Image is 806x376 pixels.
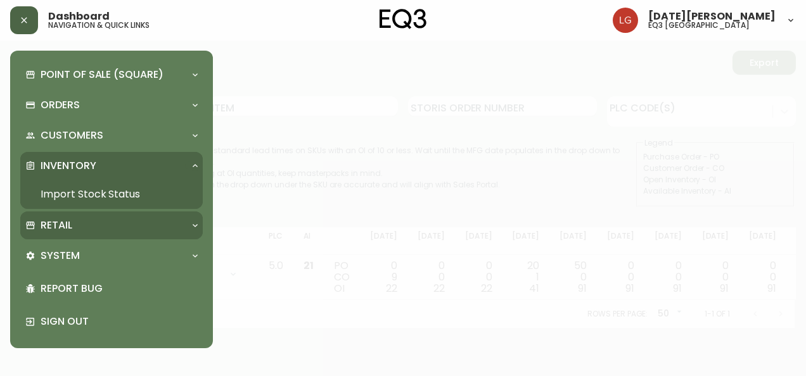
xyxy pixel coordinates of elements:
[648,22,750,29] h5: eq3 [GEOGRAPHIC_DATA]
[41,282,198,296] p: Report Bug
[20,272,203,305] div: Report Bug
[20,242,203,270] div: System
[41,128,103,142] p: Customers
[380,9,426,29] img: logo
[20,305,203,338] div: Sign Out
[613,8,638,33] img: 2638f148bab13be18035375ceda1d187
[20,152,203,180] div: Inventory
[20,211,203,239] div: Retail
[41,218,72,232] p: Retail
[20,180,203,209] a: Import Stock Status
[41,249,80,263] p: System
[20,61,203,89] div: Point of Sale (Square)
[48,22,150,29] h5: navigation & quick links
[41,98,80,112] p: Orders
[20,91,203,119] div: Orders
[41,315,198,329] p: Sign Out
[41,68,163,82] p: Point of Sale (Square)
[20,122,203,149] div: Customers
[648,11,776,22] span: [DATE][PERSON_NAME]
[41,159,96,173] p: Inventory
[48,11,110,22] span: Dashboard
